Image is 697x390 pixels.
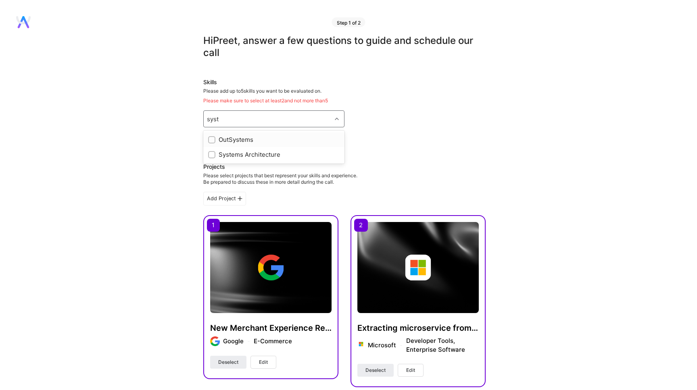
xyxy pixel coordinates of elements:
img: Company logo [405,255,431,280]
span: Edit [406,367,415,374]
img: Company logo [210,336,220,346]
div: Microsoft Developer Tools, Enterprise Software [368,336,479,354]
div: Step 1 of 2 [332,17,365,27]
div: Add Project [203,192,246,205]
i: icon PlusBlackFlat [238,196,242,201]
h4: New Merchant Experience Redirect [210,323,332,333]
span: Deselect [365,367,386,374]
div: Please select projects that best represent your skills and experience. Be prepared to discuss the... [203,172,357,185]
span: Deselect [218,359,238,366]
div: Hi Preet , answer a few questions to guide and schedule our call [203,35,486,59]
div: Projects [203,163,225,171]
i: icon Chevron [335,117,339,121]
button: Deselect [210,356,246,369]
div: Skills [203,78,486,86]
div: Systems Architecture [208,150,340,159]
span: Edit [259,359,268,366]
button: Deselect [357,364,394,377]
button: Edit [250,356,276,369]
h4: Extracting microservice from a monolith [357,323,479,333]
img: cover [210,222,332,313]
div: Google E-Commerce [223,337,292,346]
img: Company logo [258,255,284,280]
button: Edit [398,364,424,377]
img: Company logo [357,340,365,348]
div: Please make sure to select at least 2 and not more than 5 [203,97,486,104]
img: cover [357,222,479,313]
div: OutSystems [208,135,340,144]
div: Please add up to 5 skills you want to be evaluated on. [203,88,486,104]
